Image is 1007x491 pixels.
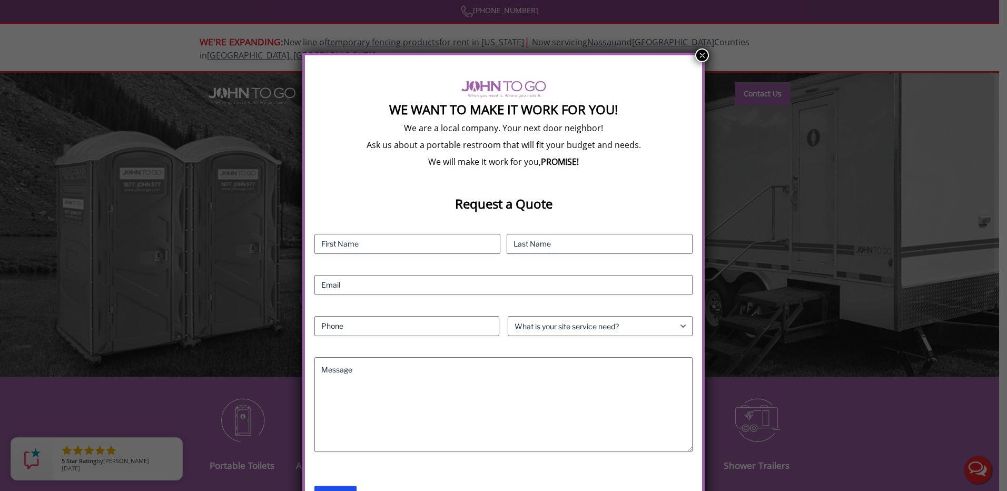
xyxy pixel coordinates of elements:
[507,234,693,254] input: Last Name
[695,48,709,62] button: Close
[314,234,500,254] input: First Name
[314,316,499,336] input: Phone
[314,156,693,168] p: We will make it work for you,
[389,101,618,118] strong: We Want To Make It Work For You!
[455,195,552,212] strong: Request a Quote
[314,275,693,295] input: Email
[461,81,546,97] img: logo of viptogo
[541,156,579,168] b: PROMISE!
[314,122,693,134] p: We are a local company. Your next door neighbor!
[314,139,693,151] p: Ask us about a portable restroom that will fit your budget and needs.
